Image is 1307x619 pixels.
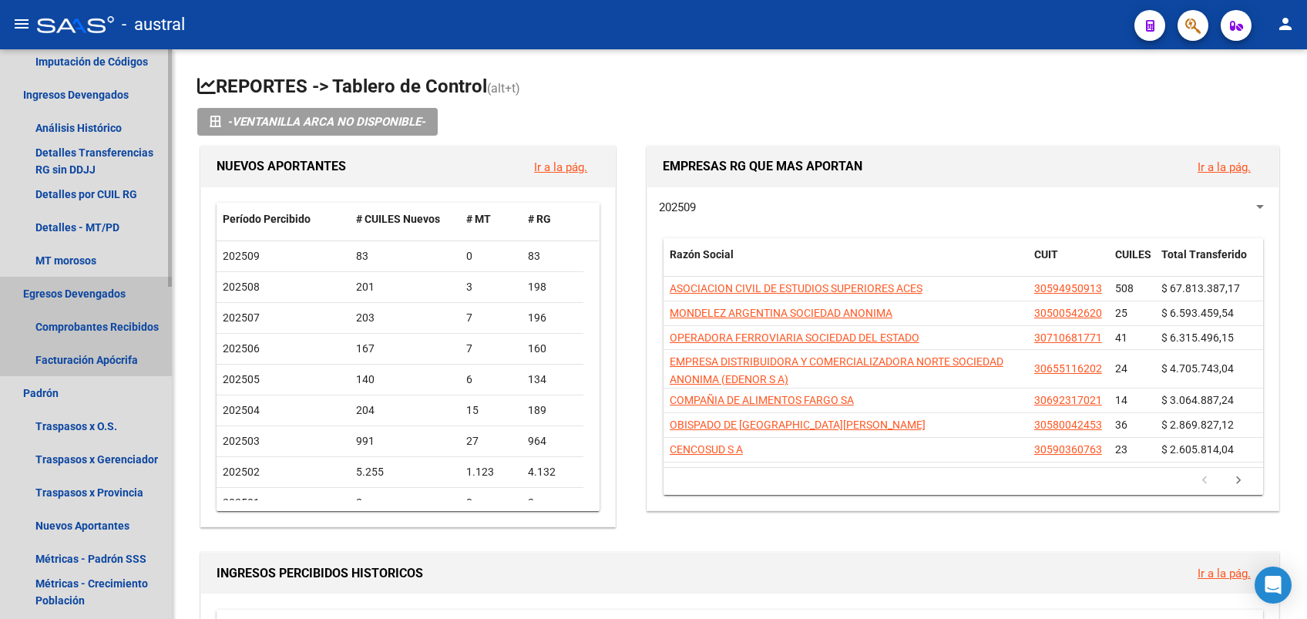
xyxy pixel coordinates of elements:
[197,108,438,136] button: -VENTANILLA ARCA NO DISPONIBLE-
[356,247,454,265] div: 83
[356,402,454,419] div: 204
[1115,248,1151,261] span: CUILES
[1198,567,1251,580] a: Ir a la pág.
[1224,473,1253,489] a: go to next page
[528,247,577,265] div: 83
[1115,394,1127,406] span: 14
[1161,307,1234,319] span: $ 6.593.459,54
[528,371,577,389] div: 134
[466,494,516,512] div: 0
[217,203,350,236] datatable-header-cell: Período Percibido
[1115,443,1127,456] span: 23
[223,281,260,293] span: 202508
[664,238,1028,289] datatable-header-cell: Razón Social
[670,331,919,344] span: OPERADORA FERROVIARIA SOCIEDAD DEL ESTADO
[223,213,311,225] span: Período Percibido
[1115,282,1134,294] span: 508
[217,159,346,173] span: NUEVOS APORTANTES
[122,8,185,42] span: - austral
[1034,248,1058,261] span: CUIT
[356,432,454,450] div: 991
[466,278,516,296] div: 3
[534,160,587,174] a: Ir a la pág.
[1034,419,1102,431] span: 30580042453
[670,307,892,319] span: MONDELEZ ARGENTINA SOCIEDAD ANONIMA
[528,432,577,450] div: 964
[1255,567,1292,604] div: Open Intercom Messenger
[528,278,577,296] div: 198
[1034,307,1102,319] span: 30500542620
[1034,282,1102,294] span: 30594950913
[223,342,260,355] span: 202506
[223,496,260,509] span: 202501
[466,309,516,327] div: 7
[466,432,516,450] div: 27
[528,494,577,512] div: 2
[528,309,577,327] div: 196
[217,566,423,580] span: INGRESOS PERCIBIDOS HISTORICOS
[466,463,516,481] div: 1.123
[670,355,1003,385] span: EMPRESA DISTRIBUIDORA Y COMERCIALIZADORA NORTE SOCIEDAD ANONIMA (EDENOR S A)
[528,340,577,358] div: 160
[1034,394,1102,406] span: 30692317021
[1185,153,1263,181] button: Ir a la pág.
[1161,282,1240,294] span: $ 67.813.387,17
[1115,362,1127,375] span: 24
[528,402,577,419] div: 189
[466,340,516,358] div: 7
[1161,419,1234,431] span: $ 2.869.827,12
[1155,238,1263,289] datatable-header-cell: Total Transferido
[528,213,551,225] span: # RG
[670,419,926,431] span: OBISPADO DE [GEOGRAPHIC_DATA][PERSON_NAME]
[223,466,260,478] span: 202502
[197,74,1282,101] h1: REPORTES -> Tablero de Control
[356,371,454,389] div: 140
[223,435,260,447] span: 202503
[670,248,734,261] span: Razón Social
[227,108,425,136] i: -VENTANILLA ARCA NO DISPONIBLE-
[1115,419,1127,431] span: 36
[1198,160,1251,174] a: Ir a la pág.
[12,15,31,33] mat-icon: menu
[466,371,516,389] div: 6
[356,340,454,358] div: 167
[1190,473,1219,489] a: go to previous page
[1034,362,1102,375] span: 30655116202
[356,463,454,481] div: 5.255
[1161,362,1234,375] span: $ 4.705.743,04
[528,463,577,481] div: 4.132
[1161,248,1247,261] span: Total Transferido
[663,159,862,173] span: EMPRESAS RG QUE MAS APORTAN
[1109,238,1155,289] datatable-header-cell: CUILES
[356,213,440,225] span: # CUILES Nuevos
[670,443,743,456] span: CENCOSUD S A
[466,247,516,265] div: 0
[1115,331,1127,344] span: 41
[1185,559,1263,587] button: Ir a la pág.
[466,213,491,225] span: # MT
[1161,331,1234,344] span: $ 6.315.496,15
[223,373,260,385] span: 202505
[223,404,260,416] span: 202504
[1276,15,1295,33] mat-icon: person
[350,203,460,236] datatable-header-cell: # CUILES Nuevos
[1161,443,1234,456] span: $ 2.605.814,04
[522,203,583,236] datatable-header-cell: # RG
[487,81,520,96] span: (alt+t)
[223,311,260,324] span: 202507
[1115,307,1127,319] span: 25
[1034,331,1102,344] span: 30710681771
[223,250,260,262] span: 202509
[659,200,696,214] span: 202509
[356,309,454,327] div: 203
[356,494,454,512] div: 2
[460,203,522,236] datatable-header-cell: # MT
[1161,394,1234,406] span: $ 3.064.887,24
[356,278,454,296] div: 201
[522,153,600,181] button: Ir a la pág.
[1028,238,1109,289] datatable-header-cell: CUIT
[1034,443,1102,456] span: 30590360763
[670,394,854,406] span: COMPAÑIA DE ALIMENTOS FARGO SA
[670,282,922,294] span: ASOCIACION CIVIL DE ESTUDIOS SUPERIORES ACES
[466,402,516,419] div: 15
